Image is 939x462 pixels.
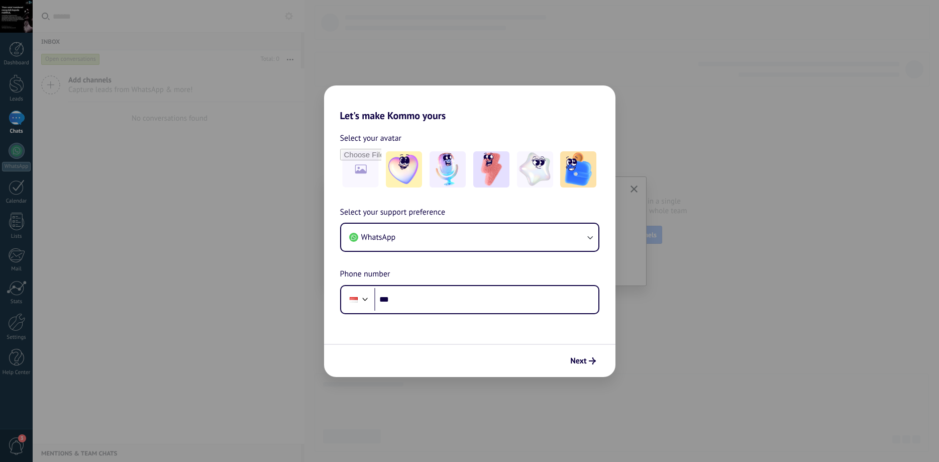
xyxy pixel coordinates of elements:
button: Next [566,352,600,369]
h2: Let's make Kommo yours [324,85,615,122]
img: -5.jpeg [560,151,596,188]
span: Next [570,357,586,364]
span: Phone number [340,268,390,281]
div: Indonesia: + 62 [344,289,363,310]
span: Select your avatar [340,132,402,145]
button: WhatsApp [341,224,598,251]
img: -3.jpeg [473,151,509,188]
img: -1.jpeg [386,151,422,188]
span: WhatsApp [361,232,396,242]
img: -4.jpeg [517,151,553,188]
img: -2.jpeg [430,151,466,188]
span: Select your support preference [340,206,446,219]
